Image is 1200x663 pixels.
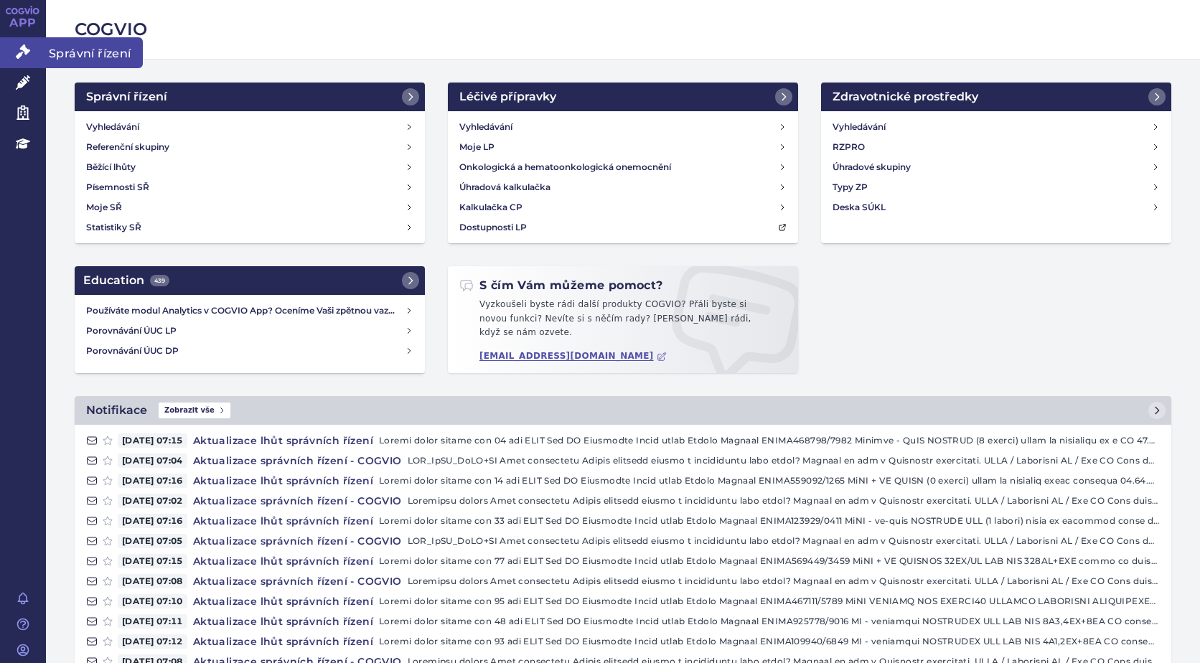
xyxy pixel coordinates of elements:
[833,180,868,194] h4: Typy ZP
[80,157,419,177] a: Běžící lhůty
[86,180,149,194] h4: Písemnosti SŘ
[86,200,122,215] h4: Moje SŘ
[118,453,187,468] span: [DATE] 07:04
[833,140,865,154] h4: RZPRO
[80,117,419,137] a: Vyhledávání
[80,301,419,321] a: Používáte modul Analytics v COGVIO App? Oceníme Vaši zpětnou vazbu!
[479,351,667,362] a: [EMAIL_ADDRESS][DOMAIN_NAME]
[827,117,1166,137] a: Vyhledávání
[187,574,408,588] h4: Aktualizace správních řízení - COGVIO
[80,321,419,341] a: Porovnávání ÚUC LP
[118,614,187,629] span: [DATE] 07:11
[459,120,512,134] h4: Vyhledávání
[379,594,1160,608] p: Loremi dolor sitame con 95 adi ELIT Sed DO Eiusmodte Incid utlab Etdolo Magnaal ENIMA467111/5789 ...
[454,197,792,217] a: Kalkulačka CP
[187,514,379,528] h4: Aktualizace lhůt správních řízení
[86,304,405,318] h4: Používáte modul Analytics v COGVIO App? Oceníme Vaši zpětnou vazbu!
[187,534,408,548] h4: Aktualizace správních řízení - COGVIO
[187,614,379,629] h4: Aktualizace lhůt správních řízení
[454,177,792,197] a: Úhradová kalkulačka
[379,614,1160,629] p: Loremi dolor sitame con 48 adi ELIT Sed DO Eiusmodte Incid utlab Etdolo Magnaal ENIMA925778/9016 ...
[187,453,408,468] h4: Aktualizace správních řízení - COGVIO
[150,275,169,286] span: 439
[459,180,550,194] h4: Úhradová kalkulačka
[75,396,1171,425] a: NotifikaceZobrazit vše
[80,197,419,217] a: Moje SŘ
[379,514,1160,528] p: Loremi dolor sitame con 33 adi ELIT Sed DO Eiusmodte Incid utlab Etdolo Magnaal ENIMA123929/0411 ...
[86,220,141,235] h4: Statistiky SŘ
[75,17,1171,42] h2: COGVIO
[118,474,187,488] span: [DATE] 07:16
[454,157,792,177] a: Onkologická a hematoonkologická onemocnění
[118,514,187,528] span: [DATE] 07:16
[459,160,671,174] h4: Onkologická a hematoonkologická onemocnění
[448,83,798,111] a: Léčivé přípravky
[459,298,787,346] p: Vyzkoušeli byste rádi další produkty COGVIO? Přáli byste si novou funkci? Nevíte si s něčím rady?...
[379,554,1160,568] p: Loremi dolor sitame con 77 adi ELIT Sed DO Eiusmodte Incid utlab Etdolo Magnaal ENIMA569449/3459 ...
[187,433,379,448] h4: Aktualizace lhůt správních řízení
[827,137,1166,157] a: RZPRO
[459,220,527,235] h4: Dostupnosti LP
[83,272,169,289] h2: Education
[408,494,1160,508] p: Loremipsu dolors Amet consectetu Adipis elitsedd eiusmo t incididuntu labo etdol? Magnaal en adm ...
[459,88,556,105] h2: Léčivé přípravky
[187,474,379,488] h4: Aktualizace lhůt správních řízení
[827,197,1166,217] a: Deska SÚKL
[80,341,419,361] a: Porovnávání ÚUC DP
[75,266,425,295] a: Education439
[118,433,187,448] span: [DATE] 07:15
[75,83,425,111] a: Správní řízení
[379,474,1160,488] p: Loremi dolor sitame con 14 adi ELIT Sed DO Eiusmodte Incid utlab Etdolo Magnaal ENIMA559092/1265 ...
[379,433,1160,448] p: Loremi dolor sitame con 04 adi ELIT Sed DO Eiusmodte Incid utlab Etdolo Magnaal ENIMA468798/7982 ...
[459,200,522,215] h4: Kalkulačka CP
[187,554,379,568] h4: Aktualizace lhůt správních řízení
[459,278,663,293] h2: S čím Vám můžeme pomoct?
[46,37,143,67] span: Správní řízení
[86,88,167,105] h2: Správní řízení
[86,140,169,154] h4: Referenční skupiny
[118,554,187,568] span: [DATE] 07:15
[408,574,1160,588] p: Loremipsu dolors Amet consectetu Adipis elitsedd eiusmo t incididuntu labo etdol? Magnaal en adm ...
[86,344,405,358] h4: Porovnávání ÚUC DP
[118,574,187,588] span: [DATE] 07:08
[833,160,911,174] h4: Úhradové skupiny
[454,217,792,238] a: Dostupnosti LP
[118,534,187,548] span: [DATE] 07:05
[187,494,408,508] h4: Aktualizace správních řízení - COGVIO
[159,403,230,418] span: Zobrazit vše
[821,83,1171,111] a: Zdravotnické prostředky
[118,494,187,508] span: [DATE] 07:02
[80,217,419,238] a: Statistiky SŘ
[827,177,1166,197] a: Typy ZP
[833,88,978,105] h2: Zdravotnické prostředky
[408,534,1160,548] p: LOR_IpSU_DoLO+SI Amet consectetu Adipis elitsedd eiusmo t incididuntu labo etdol? Magnaal en adm ...
[86,402,147,419] h2: Notifikace
[408,453,1160,468] p: LOR_IpSU_DoLO+SI Amet consectetu Adipis elitsedd eiusmo t incididuntu labo etdol? Magnaal en adm ...
[454,137,792,157] a: Moje LP
[827,157,1166,177] a: Úhradové skupiny
[379,634,1160,649] p: Loremi dolor sitame con 93 adi ELIT Sed DO Eiusmodte Incid utlab Etdolo Magnaal ENIMA109940/6849 ...
[187,594,379,608] h4: Aktualizace lhůt správních řízení
[118,594,187,608] span: [DATE] 07:10
[833,120,886,134] h4: Vyhledávání
[454,117,792,137] a: Vyhledávání
[80,137,419,157] a: Referenční skupiny
[833,200,886,215] h4: Deska SÚKL
[80,177,419,197] a: Písemnosti SŘ
[118,634,187,649] span: [DATE] 07:12
[86,324,405,338] h4: Porovnávání ÚUC LP
[459,140,494,154] h4: Moje LP
[86,160,136,174] h4: Běžící lhůty
[86,120,139,134] h4: Vyhledávání
[187,634,379,649] h4: Aktualizace lhůt správních řízení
